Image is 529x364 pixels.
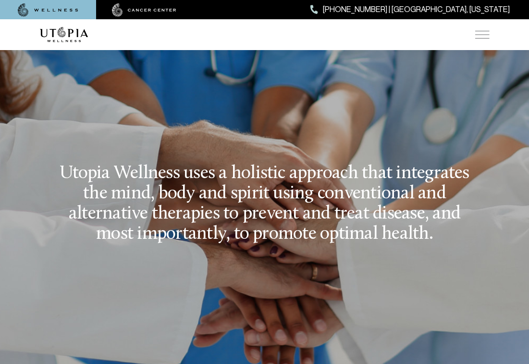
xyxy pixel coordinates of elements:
img: logo [40,27,88,42]
span: [PHONE_NUMBER] | [GEOGRAPHIC_DATA], [US_STATE] [323,3,510,16]
img: icon-hamburger [475,31,490,39]
img: cancer center [112,3,176,17]
a: [PHONE_NUMBER] | [GEOGRAPHIC_DATA], [US_STATE] [310,3,510,16]
p: Utopia Wellness uses a holistic approach that integrates the mind, body and spirit using conventi... [59,141,470,268]
img: wellness [18,3,78,17]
